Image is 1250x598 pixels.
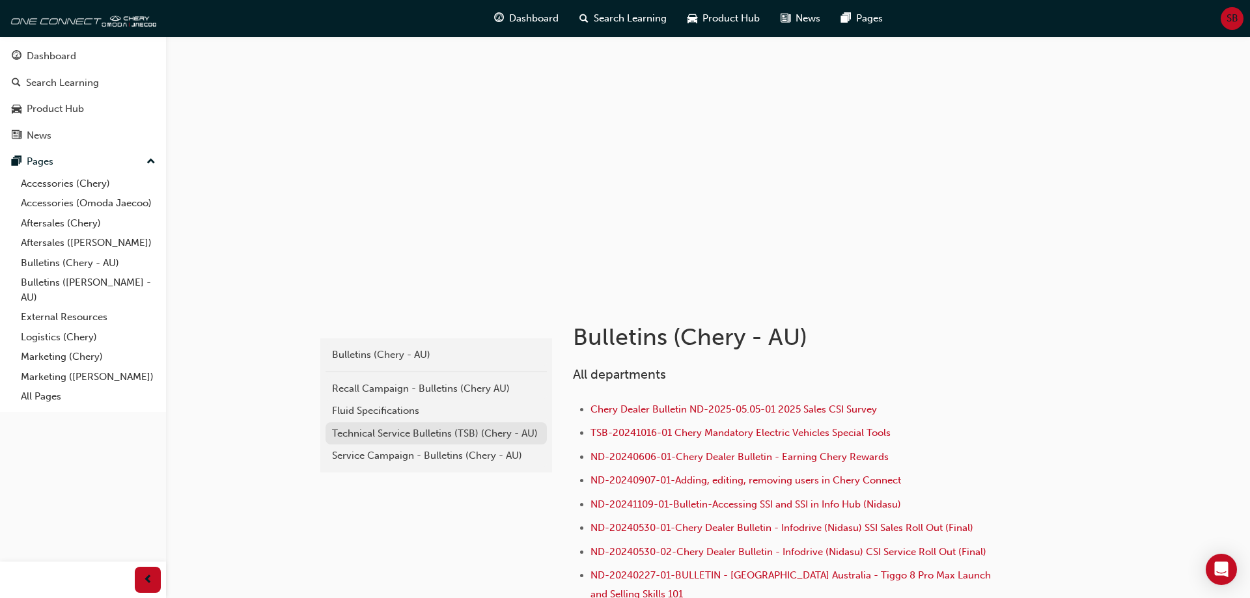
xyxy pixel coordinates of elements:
[5,44,161,68] a: Dashboard
[5,150,161,174] button: Pages
[16,213,161,234] a: Aftersales (Chery)
[12,77,21,89] span: search-icon
[702,11,760,26] span: Product Hub
[332,347,540,362] div: Bulletins (Chery - AU)
[677,5,770,32] a: car-iconProduct Hub
[143,572,153,588] span: prev-icon
[12,156,21,168] span: pages-icon
[326,444,547,467] a: Service Campaign - Bulletins (Chery - AU)
[5,97,161,121] a: Product Hub
[326,422,547,445] a: Technical Service Bulletins (TSB) (Chery - AU)
[1221,7,1243,30] button: SB
[332,426,540,441] div: Technical Service Bulletins (TSB) (Chery - AU)
[590,522,973,534] a: ND-20240530-01-Chery Dealer Bulletin - Infodrive (Nidasu) SSI Sales Roll Out (Final)
[5,42,161,150] button: DashboardSearch LearningProduct HubNews
[5,71,161,95] a: Search Learning
[831,5,893,32] a: pages-iconPages
[16,193,161,213] a: Accessories (Omoda Jaecoo)
[12,103,21,115] span: car-icon
[332,381,540,396] div: Recall Campaign - Bulletins (Chery AU)
[590,451,889,463] a: ND-20240606-01-Chery Dealer Bulletin - Earning Chery Rewards
[5,124,161,148] a: News
[26,75,99,90] div: Search Learning
[27,102,84,116] div: Product Hub
[590,474,901,486] a: ND-20240907-01-Adding, editing, removing users in Chery Connect
[579,10,589,27] span: search-icon
[494,10,504,27] span: guage-icon
[573,323,1000,351] h1: Bulletins (Chery - AU)
[7,5,156,31] img: oneconnect
[16,387,161,407] a: All Pages
[687,10,697,27] span: car-icon
[27,154,53,169] div: Pages
[1227,11,1238,26] span: SB
[594,11,667,26] span: Search Learning
[16,174,161,194] a: Accessories (Chery)
[509,11,559,26] span: Dashboard
[27,128,51,143] div: News
[590,427,891,439] a: TSB-20241016-01 Chery Mandatory Electric Vehicles Special Tools
[326,377,547,400] a: Recall Campaign - Bulletins (Chery AU)
[146,154,156,170] span: up-icon
[573,367,666,382] span: All departments
[16,273,161,307] a: Bulletins ([PERSON_NAME] - AU)
[16,233,161,253] a: Aftersales ([PERSON_NAME])
[16,327,161,347] a: Logistics (Chery)
[326,344,547,366] a: Bulletins (Chery - AU)
[12,51,21,62] span: guage-icon
[16,307,161,327] a: External Resources
[332,403,540,418] div: Fluid Specifications
[27,49,76,64] div: Dashboard
[484,5,569,32] a: guage-iconDashboard
[332,448,540,463] div: Service Campaign - Bulletins (Chery - AU)
[841,10,851,27] span: pages-icon
[856,11,883,26] span: Pages
[590,546,986,558] a: ND-20240530-02-Chery Dealer Bulletin - Infodrive (Nidasu) CSI Service Roll Out (Final)
[781,10,790,27] span: news-icon
[1206,554,1237,585] div: Open Intercom Messenger
[16,367,161,387] a: Marketing ([PERSON_NAME])
[16,253,161,273] a: Bulletins (Chery - AU)
[770,5,831,32] a: news-iconNews
[796,11,820,26] span: News
[326,400,547,422] a: Fluid Specifications
[12,130,21,142] span: news-icon
[590,403,877,415] a: Chery Dealer Bulletin ND-2025-05.05-01 2025 Sales CSI Survey
[569,5,677,32] a: search-iconSearch Learning
[590,498,901,510] a: ND-20241109-01-Bulletin-Accessing SSI and SSI in Info Hub (Nidasu)
[16,347,161,367] a: Marketing (Chery)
